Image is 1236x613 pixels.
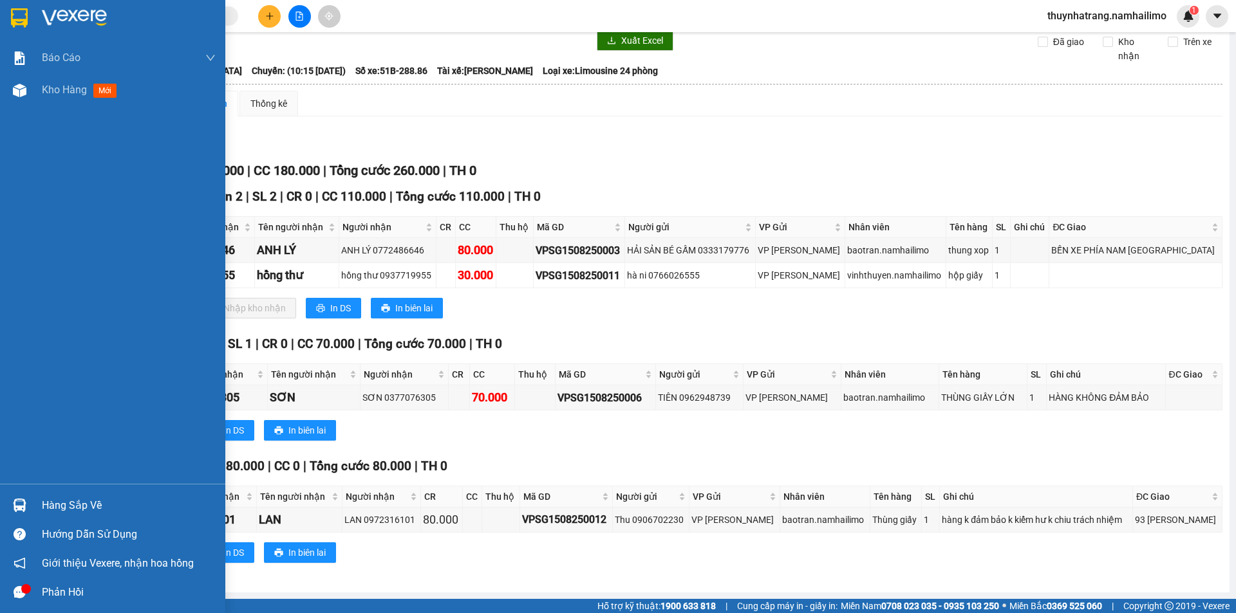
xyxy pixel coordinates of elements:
div: Thu 0906702230 [615,513,687,527]
strong: 0369 525 060 [1047,601,1102,611]
th: SL [922,486,940,508]
th: Thu hộ [496,217,534,238]
span: | [246,189,249,204]
span: Mã GD [537,220,612,234]
span: Trên xe [1178,35,1217,49]
span: SL 2 [252,189,277,204]
div: VP [PERSON_NAME] [745,390,839,405]
td: hồng thư [255,263,339,288]
span: Miền Bắc [1009,599,1102,613]
span: Cung cấp máy in - giấy in: [737,599,838,613]
span: Tổng cước 110.000 [396,189,505,204]
div: 70.000 [472,389,512,407]
th: Ghi chú [1047,364,1165,385]
div: VPSG1508250003 [536,242,623,259]
span: Mã GD [523,489,599,504]
th: CR [436,217,456,238]
span: Đơn 2 [209,189,243,204]
button: plus [258,5,281,28]
span: CR 80.000 [207,459,265,473]
th: Thu hộ [482,486,520,508]
th: CC [470,364,515,385]
span: caret-down [1212,10,1223,22]
button: aim [318,5,341,28]
th: Ghi chú [940,486,1133,508]
div: hồng thư [257,266,337,284]
button: downloadNhập kho nhận [199,298,296,318]
th: Tên hàng [946,217,993,238]
span: CC 110.000 [322,189,386,204]
span: Đã giao [1048,35,1089,49]
th: SL [993,217,1011,238]
div: Hàng sắp về [42,496,216,515]
td: VPSG1508250006 [556,385,656,410]
span: TH 0 [476,336,502,351]
span: notification [14,557,26,569]
img: icon-new-feature [1183,10,1194,22]
span: Số xe: 51B-288.86 [355,64,427,78]
span: In biên lai [395,301,433,315]
button: printerIn DS [199,420,254,441]
div: hồng thư 0937719955 [341,268,434,282]
span: Người nhận [346,489,407,504]
div: VP [PERSON_NAME] [758,243,843,257]
span: | [280,189,283,204]
span: CC 70.000 [297,336,355,351]
div: ANH LÝ [257,241,337,259]
span: ⚪️ [1002,603,1006,608]
div: 93 [PERSON_NAME] [1135,513,1220,527]
th: Nhân viên [845,217,946,238]
span: | [247,163,250,178]
td: VP Phạm Ngũ Lão [744,385,842,410]
span: Tổng cước 80.000 [310,459,411,473]
span: ĐC Giao [1136,489,1209,504]
span: CR 0 [262,336,288,351]
div: baotran.namhailimo [782,513,868,527]
th: CC [463,486,482,508]
span: CC 180.000 [254,163,320,178]
div: ANH LÝ 0772486646 [341,243,434,257]
span: Giới thiệu Vexere, nhận hoa hồng [42,555,194,571]
div: VP [PERSON_NAME] [691,513,778,527]
span: message [14,586,26,598]
span: Tên người nhận [260,489,329,504]
div: hà ni 0766026555 [627,268,753,282]
span: Mã GD [559,367,642,381]
span: Chuyến: (10:15 [DATE]) [252,64,346,78]
sup: 1 [1190,6,1199,15]
th: Thu hộ [515,364,556,385]
span: printer [274,548,283,558]
th: CC [456,217,497,238]
span: In DS [330,301,351,315]
span: In biên lai [288,423,326,437]
div: VPSG1508250011 [536,268,623,284]
button: printerIn biên lai [264,542,336,563]
span: Loại xe: Limousine 24 phòng [543,64,658,78]
span: VP Gửi [747,367,829,381]
div: 1 [995,268,1008,282]
div: BẾN XE PHÍA NAM [GEOGRAPHIC_DATA] [1051,243,1220,257]
span: Người nhận [364,367,435,381]
div: 30.000 [458,266,494,284]
span: VP Gửi [759,220,832,234]
div: VPSG1508250006 [557,390,653,406]
span: Tổng cước 70.000 [364,336,466,351]
span: | [303,459,306,473]
th: Ghi chú [1011,217,1050,238]
span: Xuất Excel [621,33,663,48]
div: Thùng giấy [872,513,919,527]
div: hộp giấy [948,268,990,282]
div: LAN 0972316101 [344,513,418,527]
button: caret-down [1206,5,1228,28]
span: mới [93,84,117,98]
span: | [469,336,473,351]
div: 80.000 [458,241,494,259]
th: CR [449,364,470,385]
span: | [508,189,511,204]
span: TH 0 [514,189,541,204]
span: TH 0 [449,163,476,178]
td: VPSG1508250003 [534,238,625,263]
td: SƠN [268,385,360,410]
th: CR [421,486,463,508]
button: file-add [288,5,311,28]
